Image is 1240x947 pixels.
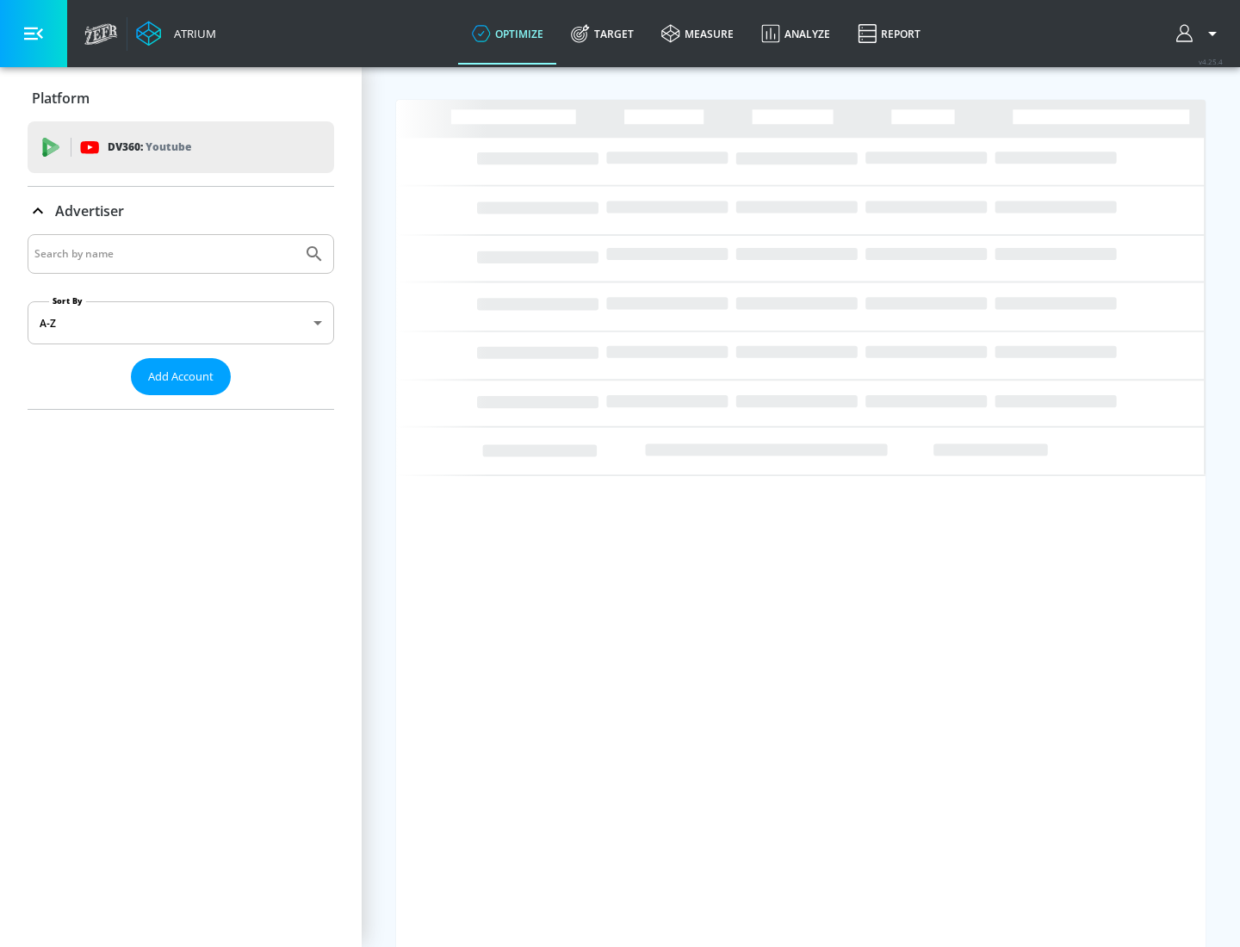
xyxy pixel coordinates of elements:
div: A-Z [28,301,334,344]
a: Target [557,3,648,65]
input: Search by name [34,243,295,265]
div: DV360: Youtube [28,121,334,173]
div: Advertiser [28,234,334,409]
a: Analyze [747,3,844,65]
p: DV360: [108,138,191,157]
a: Report [844,3,934,65]
span: Add Account [148,367,214,387]
label: Sort By [49,295,86,306]
p: Advertiser [55,201,124,220]
p: Platform [32,89,90,108]
span: v 4.25.4 [1199,57,1223,66]
a: optimize [458,3,557,65]
div: Platform [28,74,334,122]
nav: list of Advertiser [28,395,334,409]
a: Atrium [136,21,216,46]
div: Atrium [167,26,216,41]
a: measure [648,3,747,65]
div: Advertiser [28,187,334,235]
button: Add Account [131,358,231,395]
p: Youtube [146,138,191,156]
